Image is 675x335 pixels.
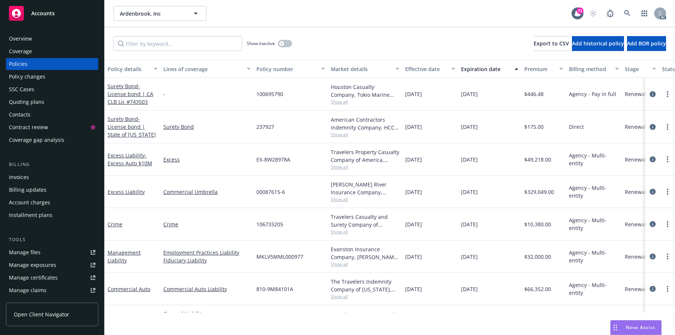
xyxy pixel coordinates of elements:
span: $32,000.00 [524,253,551,261]
span: [DATE] [405,253,422,261]
span: EX-8W28978A [256,156,290,163]
span: [DATE] [405,285,422,293]
span: [DATE] [405,220,422,228]
button: Policy details [105,60,160,78]
div: Lines of coverage [163,65,242,73]
a: circleInformation [648,155,657,164]
span: Renewal [625,90,646,98]
span: Nova Assist [626,324,655,331]
div: Travelers Casualty and Surety Company of America, Travelers Insurance [331,213,399,229]
a: Quoting plans [6,96,98,108]
a: Excess Liability [108,188,145,195]
a: Policies [6,58,98,70]
div: Policy changes [9,71,45,83]
button: Nova Assist [610,320,662,335]
button: Billing method [566,60,622,78]
span: Agency - Multi-entity [569,281,619,297]
button: Lines of coverage [160,60,253,78]
button: Policy number [253,60,328,78]
a: Coverage gap analysis [6,134,98,146]
a: more [663,284,672,293]
div: Policies [9,58,28,70]
span: [DATE] [461,188,478,196]
span: $329,049.00 [524,188,554,196]
div: Quoting plans [9,96,44,108]
a: Report a Bug [603,6,618,21]
div: Invoices [9,171,29,183]
span: [DATE] [461,156,478,163]
a: Accounts [6,3,98,24]
span: [DATE] [405,156,422,163]
div: American Contractors Indemnity Company, HCC Surety [331,116,399,131]
span: [DATE] [461,220,478,228]
span: Renewal [625,220,646,228]
a: circleInformation [648,252,657,261]
span: $49,218.00 [524,156,551,163]
span: Renewal [625,285,646,293]
div: 71 [577,7,583,14]
button: Market details [328,60,402,78]
div: Drag to move [611,320,620,335]
span: Agency - Multi-entity [569,249,619,264]
span: Export to CSV [534,40,569,47]
button: Expiration date [458,60,521,78]
a: more [663,220,672,229]
div: Expiration date [461,65,510,73]
span: Agency - Multi-entity [569,216,619,232]
a: circleInformation [648,187,657,196]
div: Premium [524,65,555,73]
span: Renewal [625,156,646,163]
a: Switch app [637,6,652,21]
a: Invoices [6,171,98,183]
span: Show all [331,164,399,170]
span: Show all [331,229,399,235]
a: Excess [163,156,250,163]
div: Effective date [405,65,447,73]
a: Policy changes [6,71,98,83]
div: Contacts [9,109,31,121]
div: [PERSON_NAME] River Insurance Company, [PERSON_NAME] River Group, RT Specialty Insurance Services... [331,181,399,196]
span: 100695790 [256,90,283,98]
a: Coverage [6,45,98,57]
a: more [663,90,672,99]
button: Ardenbrook, Inc [113,6,207,21]
span: Show all [331,131,399,138]
span: Show all [331,293,399,300]
div: SSC Cases [9,83,34,95]
div: Coverage [9,45,32,57]
span: Agency - Pay in full [569,90,616,98]
div: Manage exposures [9,259,56,271]
span: - [163,90,165,98]
span: - License bond | State of [US_STATE] [108,115,156,138]
span: Open Client Navigator [14,310,69,318]
span: Show inactive [247,40,275,47]
a: Employment Practices Liability [163,249,250,256]
button: Add BOR policy [627,36,666,51]
a: Crime [108,221,122,228]
div: Coverage gap analysis [9,134,64,146]
span: Agency - Multi-entity [569,151,619,167]
span: Renewal [625,188,646,196]
a: Manage certificates [6,272,98,284]
div: Contract review [9,121,48,133]
div: Installment plans [9,209,52,221]
span: Accounts [31,10,55,16]
span: Agency - Multi-entity [569,184,619,200]
span: Ardenbrook, Inc [120,10,184,17]
span: [DATE] [405,123,422,131]
a: more [663,155,672,164]
div: Stage [625,65,648,73]
div: Billing updates [9,184,47,196]
a: Manage claims [6,284,98,296]
span: 106733205 [256,220,283,228]
span: Manage exposures [6,259,98,271]
a: circleInformation [648,122,657,131]
span: [DATE] [461,123,478,131]
div: Manage claims [9,284,47,296]
a: Search [620,6,635,21]
a: Commercial Umbrella [163,188,250,196]
input: Filter by keyword... [113,36,242,51]
a: Manage files [6,246,98,258]
a: Surety Bond [163,123,250,131]
span: MKLV5MML000977 [256,253,303,261]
